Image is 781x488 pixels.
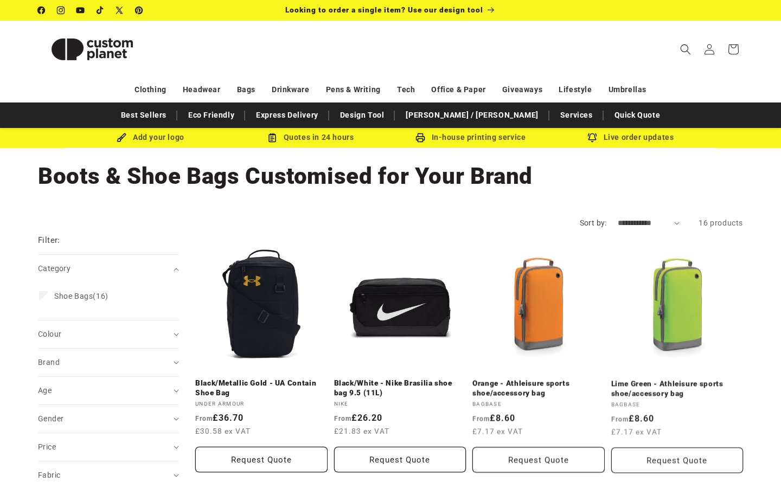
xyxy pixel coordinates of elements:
[34,21,151,78] a: Custom Planet
[587,133,597,143] img: Order updates
[555,106,598,125] a: Services
[397,80,415,99] a: Tech
[400,106,543,125] a: [PERSON_NAME] / [PERSON_NAME]
[38,386,52,395] span: Age
[71,131,231,144] div: Add your logo
[38,330,61,338] span: Colour
[559,80,592,99] a: Lifestyle
[38,358,60,367] span: Brand
[38,264,71,273] span: Category
[38,255,179,282] summary: Category (0 selected)
[237,80,255,99] a: Bags
[38,405,179,433] summary: Gender (0 selected)
[335,106,390,125] a: Design Tool
[609,80,646,99] a: Umbrellas
[326,80,381,99] a: Pens & Writing
[431,80,485,99] a: Office & Paper
[472,378,605,397] a: Orange - Athleisure sports shoe/accessory bag
[334,447,466,472] button: Request Quote
[611,447,744,472] button: Request Quote
[674,37,697,61] summary: Search
[195,447,328,472] button: Request Quote
[390,131,550,144] div: In-house printing service
[38,320,179,348] summary: Colour (0 selected)
[117,133,126,143] img: Brush Icon
[38,377,179,404] summary: Age (0 selected)
[285,5,483,14] span: Looking to order a single item? Use our design tool
[38,25,146,74] img: Custom Planet
[135,80,167,99] a: Clothing
[267,133,277,143] img: Order Updates Icon
[54,291,108,301] span: (16)
[183,80,221,99] a: Headwear
[38,234,60,247] h2: Filter:
[38,414,63,423] span: Gender
[54,292,93,300] span: Shoe Bags
[611,378,744,397] a: Lime Green - Athleisure sports shoe/accessory bag
[251,106,324,125] a: Express Delivery
[334,378,466,397] a: Black/White - Nike Brasilia shoe bag 9.5 (11L)
[550,131,710,144] div: Live order updates
[38,433,179,461] summary: Price
[609,106,666,125] a: Quick Quote
[183,106,240,125] a: Eco Friendly
[38,442,56,451] span: Price
[699,219,743,227] span: 16 products
[472,447,605,472] button: Request Quote
[272,80,309,99] a: Drinkware
[116,106,172,125] a: Best Sellers
[38,471,60,479] span: Fabric
[580,219,607,227] label: Sort by:
[195,378,328,397] a: Black/Metallic Gold - UA Contain Shoe Bag
[415,133,425,143] img: In-house printing
[38,349,179,376] summary: Brand (0 selected)
[38,162,743,191] h1: Boots & Shoe Bags Customised for Your Brand
[231,131,390,144] div: Quotes in 24 hours
[502,80,542,99] a: Giveaways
